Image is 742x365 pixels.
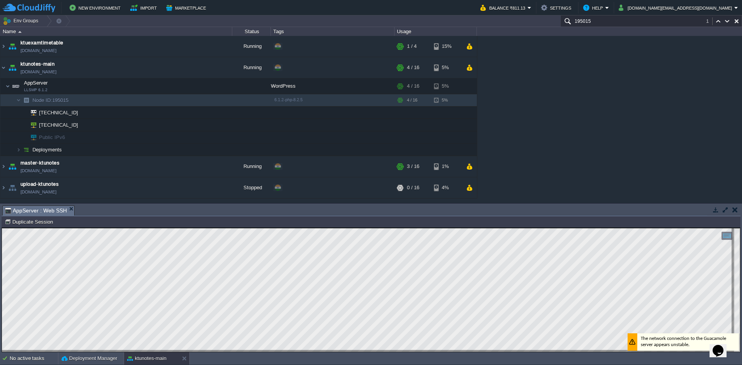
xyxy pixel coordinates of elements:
img: AMDAwAAAACH5BAEAAAAALAAAAAABAAEAAAICRAEAOw== [21,94,32,106]
div: Running [232,57,271,78]
div: 3 / 16 [407,156,419,177]
img: AMDAwAAAACH5BAEAAAAALAAAAAABAAEAAAICRAEAOw== [0,57,7,78]
img: AMDAwAAAACH5BAEAAAAALAAAAAABAAEAAAICRAEAOw== [7,177,18,198]
div: The network connection to the Guacamole server appears unstable. [626,105,737,123]
span: [TECHNICAL_ID] [38,119,79,131]
img: AMDAwAAAACH5BAEAAAAALAAAAAABAAEAAAICRAEAOw== [16,94,21,106]
div: Status [233,27,271,36]
button: Marketplace [166,3,208,12]
a: ktunotes-main [20,60,54,68]
a: Node ID:195015 [32,97,70,104]
img: AMDAwAAAACH5BAEAAAAALAAAAAABAAEAAAICRAEAOw== [26,119,36,131]
button: New Environment [70,3,123,12]
button: [DOMAIN_NAME][EMAIL_ADDRESS][DOMAIN_NAME] [619,3,734,12]
button: Balance ₹811.13 [480,3,528,12]
img: AMDAwAAAACH5BAEAAAAALAAAAAABAAEAAAICRAEAOw== [26,131,36,143]
img: AMDAwAAAACH5BAEAAAAALAAAAAABAAEAAAICRAEAOw== [21,119,26,131]
button: Duplicate Session [5,218,55,225]
div: 4 / 16 [407,57,419,78]
span: 195015 [32,97,70,104]
div: 5% [434,94,459,106]
a: [DOMAIN_NAME] [20,68,56,76]
div: 5% [434,57,459,78]
a: Public IPv6 [38,134,66,140]
button: Import [130,3,159,12]
span: LLSMP 6.1.2 [24,88,48,92]
img: AMDAwAAAACH5BAEAAAAALAAAAAABAAEAAAICRAEAOw== [21,131,26,143]
div: 15% [434,36,459,57]
a: [DOMAIN_NAME] [20,47,56,54]
button: Help [583,3,605,12]
img: AMDAwAAAACH5BAEAAAAALAAAAAABAAEAAAICRAEAOw== [21,107,26,119]
div: 4% [434,177,459,198]
img: AMDAwAAAACH5BAEAAAAALAAAAAABAAEAAAICRAEAOw== [5,78,10,94]
img: AMDAwAAAACH5BAEAAAAALAAAAAABAAEAAAICRAEAOw== [21,144,32,156]
div: WordPress [271,78,395,94]
button: ktunotes-main [127,355,167,362]
img: AMDAwAAAACH5BAEAAAAALAAAAAABAAEAAAICRAEAOw== [0,177,7,198]
div: No active tasks [10,352,58,365]
div: 4 / 16 [407,78,419,94]
a: [DOMAIN_NAME] [20,188,56,196]
iframe: chat widget [710,334,734,357]
div: Usage [395,27,477,36]
button: Settings [541,3,574,12]
div: 0 / 16 [407,177,419,198]
img: AMDAwAAAACH5BAEAAAAALAAAAAABAAEAAAICRAEAOw== [0,156,7,177]
a: ktuexamtimetable [20,39,63,47]
div: 1 / 4 [407,36,417,57]
span: [TECHNICAL_ID] [38,107,79,119]
div: 4 / 16 [407,94,417,106]
img: AMDAwAAAACH5BAEAAAAALAAAAAABAAEAAAICRAEAOw== [10,78,21,94]
div: 1 [706,17,713,25]
div: Tags [271,27,394,36]
img: CloudJiffy [3,3,55,13]
button: Deployment Manager [61,355,117,362]
div: Stopped [232,177,271,198]
a: master-ktunotes [20,159,60,167]
a: AppServerLLSMP 6.1.2 [23,80,49,86]
div: 1% [434,156,459,177]
a: [TECHNICAL_ID] [38,110,79,115]
a: [TECHNICAL_ID] [38,122,79,128]
img: AMDAwAAAACH5BAEAAAAALAAAAAABAAEAAAICRAEAOw== [7,57,18,78]
div: Running [232,36,271,57]
span: Public IPv6 [38,131,66,143]
span: 6.1.2-php-8.2.5 [274,97,303,102]
img: AMDAwAAAACH5BAEAAAAALAAAAAABAAEAAAICRAEAOw== [7,36,18,57]
a: Deployments [32,146,63,153]
div: Name [1,27,232,36]
img: AMDAwAAAACH5BAEAAAAALAAAAAABAAEAAAICRAEAOw== [7,156,18,177]
img: AMDAwAAAACH5BAEAAAAALAAAAAABAAEAAAICRAEAOw== [0,36,7,57]
span: Node ID: [32,97,52,103]
span: AppServer [23,80,49,86]
img: AMDAwAAAACH5BAEAAAAALAAAAAABAAEAAAICRAEAOw== [26,107,36,119]
img: AMDAwAAAACH5BAEAAAAALAAAAAABAAEAAAICRAEAOw== [18,31,22,33]
img: AMDAwAAAACH5BAEAAAAALAAAAAABAAEAAAICRAEAOw== [16,144,21,156]
div: 5% [434,78,459,94]
div: Running [232,156,271,177]
a: [DOMAIN_NAME] [20,167,56,175]
button: Env Groups [3,15,41,26]
span: AppServer : Web SSH [5,206,67,216]
a: upload-ktunotes [20,180,59,188]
